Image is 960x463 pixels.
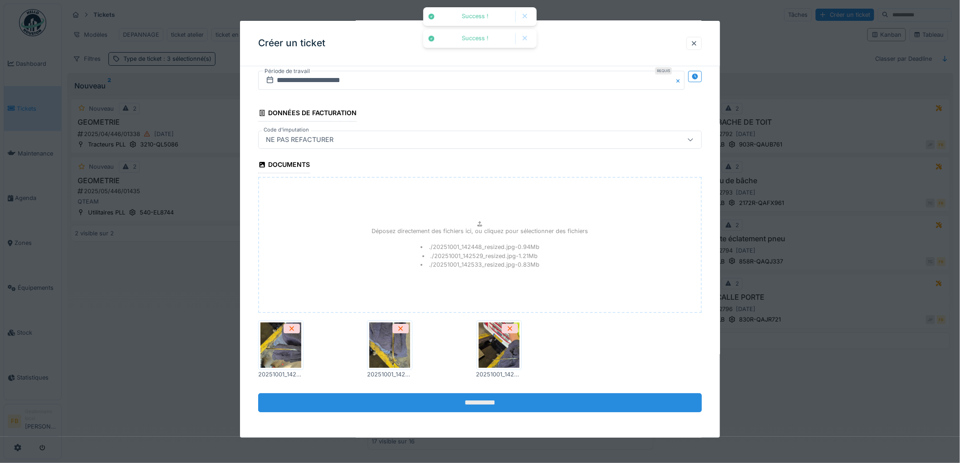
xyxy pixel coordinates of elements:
div: 20251001_142448_resized.jpg [258,370,304,379]
li: ./20251001_142533_resized.jpg - 0.83 Mb [421,260,539,269]
div: Documents [258,158,310,173]
p: Déposez directement des fichiers ici, ou cliquez pour sélectionner des fichiers [372,227,588,235]
label: Code d'imputation [262,126,311,134]
div: 20251001_142529_resized.jpg [476,370,522,379]
div: Requis [655,67,672,74]
div: 20251001_142533_resized.jpg [367,370,412,379]
label: Période de travail [264,66,311,76]
img: 1s7bfai55xdb2rrqvqco53ood55k [260,322,301,368]
div: Success ! [440,35,511,43]
div: Données de facturation [258,106,357,122]
div: NE PAS REFACTURER [262,135,337,145]
li: ./20251001_142448_resized.jpg - 0.94 Mb [421,243,539,251]
img: 66s2gdmq9yrc85ksjsko8pd6l1um [369,322,410,368]
button: Close [675,71,685,90]
li: ./20251001_142529_resized.jpg - 1.21 Mb [422,252,538,260]
h3: Créer un ticket [258,38,325,49]
img: ah4toebcherttaihhq6bqa2jd2gz [479,322,519,368]
div: Success ! [440,13,511,20]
